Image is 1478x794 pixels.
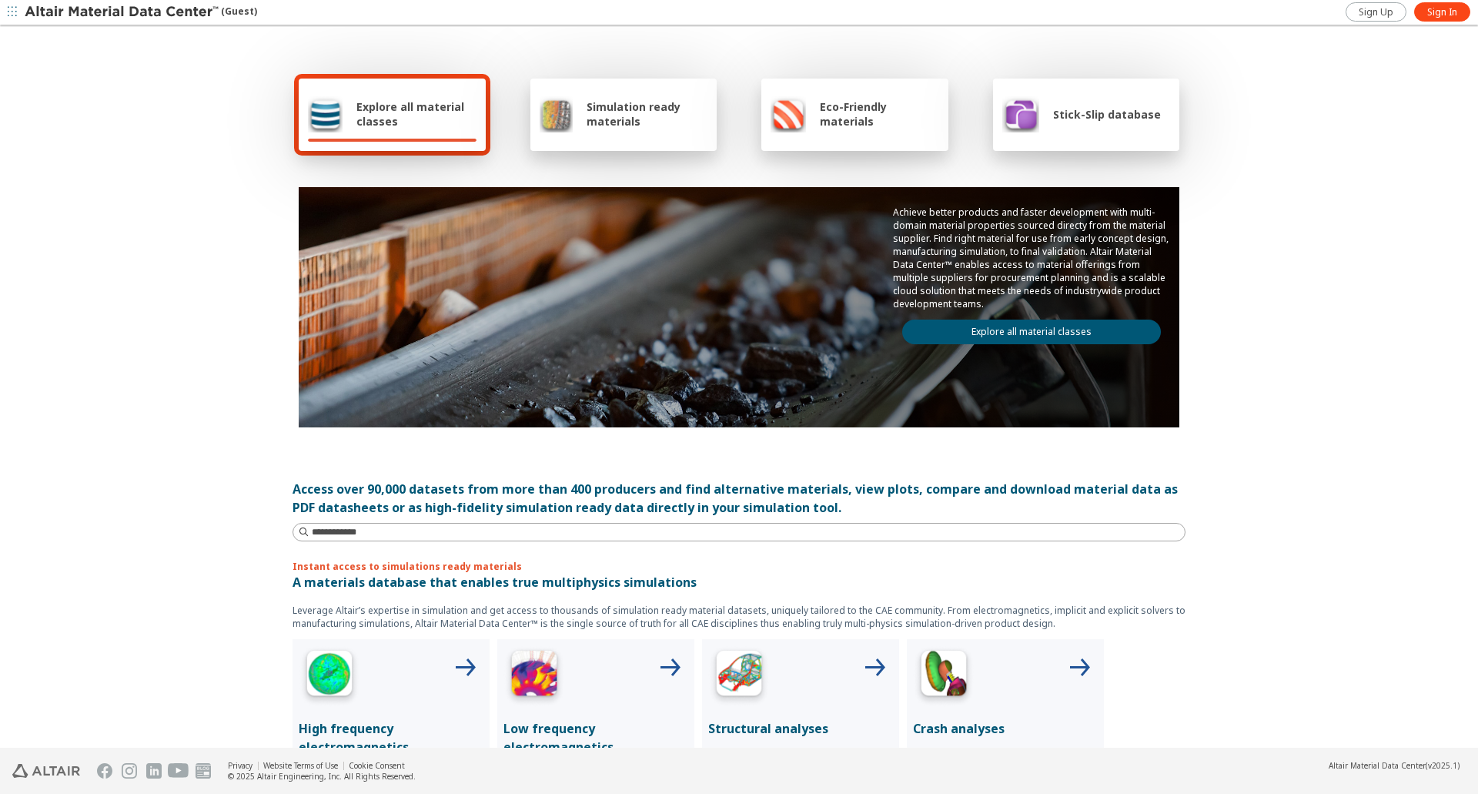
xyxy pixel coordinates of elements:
[893,206,1170,310] p: Achieve better products and faster development with multi-domain material properties sourced dire...
[12,764,80,778] img: Altair Engineering
[228,771,416,782] div: © 2025 Altair Engineering, Inc. All Rights Reserved.
[708,645,770,707] img: Structural Analyses Icon
[503,645,565,707] img: Low Frequency Icon
[771,95,806,132] img: Eco-Friendly materials
[1329,760,1460,771] div: (v2025.1)
[1002,95,1039,132] img: Stick-Slip database
[308,95,343,132] img: Explore all material classes
[356,99,477,129] span: Explore all material classes
[913,645,975,707] img: Crash Analyses Icon
[1329,760,1426,771] span: Altair Material Data Center
[540,95,573,132] img: Simulation ready materials
[587,99,707,129] span: Simulation ready materials
[902,320,1161,344] a: Explore all material classes
[25,5,257,20] div: (Guest)
[293,560,1185,573] p: Instant access to simulations ready materials
[299,645,360,707] img: High Frequency Icon
[1414,2,1470,22] a: Sign In
[1053,107,1161,122] span: Stick-Slip database
[913,719,1098,738] p: Crash analyses
[263,760,338,771] a: Website Terms of Use
[293,480,1185,517] div: Access over 90,000 datasets from more than 400 producers and find alternative materials, view plo...
[1346,2,1406,22] a: Sign Up
[25,5,221,20] img: Altair Material Data Center
[708,719,893,738] p: Structural analyses
[1359,6,1393,18] span: Sign Up
[299,719,483,756] p: High frequency electromagnetics
[349,760,405,771] a: Cookie Consent
[293,604,1185,630] p: Leverage Altair’s expertise in simulation and get access to thousands of simulation ready materia...
[503,719,688,756] p: Low frequency electromagnetics
[228,760,252,771] a: Privacy
[820,99,938,129] span: Eco-Friendly materials
[1427,6,1457,18] span: Sign In
[293,573,1185,591] p: A materials database that enables true multiphysics simulations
